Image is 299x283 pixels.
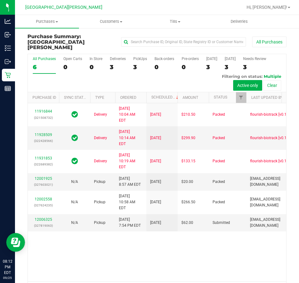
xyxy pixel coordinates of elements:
span: [DATE] 10:58 AM EDT [119,193,143,211]
a: Sync Status [64,95,88,100]
p: (322689382) [32,161,55,167]
span: Delivery [94,135,107,141]
button: All Purchases [252,37,287,47]
a: 11928509 [35,133,52,137]
span: Submitted [213,220,230,226]
span: $62.00 [181,220,193,226]
span: Delivery [94,112,107,118]
span: Pickup [94,220,105,226]
span: $133.15 [181,158,195,164]
span: [GEOGRAPHIC_DATA][PERSON_NAME] [27,39,85,51]
span: [DATE] 8:57 AM EDT [119,176,141,188]
p: 09/25 [3,275,12,280]
span: Hi, [PERSON_NAME]! [247,5,287,10]
span: [DATE] 7:54 PM EDT [119,217,141,229]
a: Purchase ID [32,95,56,100]
a: 11916844 [35,109,52,114]
span: flourish-biotrack [v0.1.0] [250,112,291,118]
a: Type [95,95,104,100]
inline-svg: Analytics [5,18,11,24]
div: 3 [206,63,217,71]
inline-svg: Retail [5,72,11,78]
a: 11931853 [35,156,52,160]
span: $20.00 [181,179,193,185]
p: (321508732) [32,115,55,121]
span: flourish-biotrack [v0.1.0] [250,135,291,141]
div: [DATE] [225,57,236,61]
div: 3 [110,63,126,71]
a: 12002558 [35,197,52,201]
div: Pre-orders [182,57,199,61]
input: Search Purchase ID, Original ID, State Registry ID or Customer Name... [121,37,246,47]
inline-svg: Inventory [5,45,11,51]
a: Scheduled [151,95,180,99]
span: [DATE] [150,220,161,226]
span: Packed [213,179,225,185]
p: (322428566) [32,138,55,144]
span: Tills [143,19,207,24]
span: Multiple [264,74,281,79]
a: Filter [236,92,246,103]
inline-svg: Outbound [5,58,11,65]
a: Deliveries [207,15,271,28]
a: Purchases [15,15,79,28]
span: Filtering on status: [222,74,262,79]
span: [GEOGRAPHIC_DATA][PERSON_NAME] [25,5,102,10]
div: Back-orders [154,57,174,61]
div: Needs Review [243,57,266,61]
button: Active only [233,80,262,91]
span: Packed [213,135,225,141]
span: Packed [213,158,225,164]
span: [DATE] [150,135,161,141]
div: [DATE] [206,57,217,61]
span: [DATE] 10:04 AM EDT [119,106,143,124]
span: Pickup [94,179,105,185]
iframe: Resource center [6,233,25,252]
span: $210.50 [181,112,195,118]
span: [DATE] [150,158,161,164]
span: [DATE] [150,112,161,118]
div: 0 [63,63,82,71]
a: 12001925 [35,176,52,181]
p: (327624235) [32,202,55,208]
div: 0 [90,63,102,71]
div: All Purchases [33,57,56,61]
span: Packed [213,199,225,205]
span: Not Applicable [71,179,78,184]
div: In Store [90,57,102,61]
span: $266.50 [181,199,195,205]
div: 0 [154,63,174,71]
p: (327819063) [32,223,55,229]
div: PickUps [133,57,147,61]
div: 3 [133,63,147,71]
a: Customers [79,15,143,28]
span: Deliveries [222,19,256,24]
span: In Sync [71,110,78,119]
a: 12006325 [35,217,52,222]
span: Customers [79,19,143,24]
a: Ordered [120,95,136,100]
span: flourish-biotrack [v0.1.0] [250,158,291,164]
span: Delivery [94,158,107,164]
span: Purchases [15,19,79,24]
span: [DATE] [150,199,161,205]
a: Status [214,95,227,99]
div: 0 [182,63,199,71]
inline-svg: Reports [5,85,11,92]
button: Clear [263,80,281,91]
span: Not Applicable [71,200,78,204]
span: $299.90 [181,135,195,141]
span: In Sync [71,157,78,165]
h3: Purchase Summary: [27,34,114,50]
a: Amount [183,95,198,100]
a: Last Updated By [251,95,283,100]
button: N/A [71,179,78,185]
span: [DATE] 10:19 AM EDT [119,152,143,170]
span: [DATE] 10:14 AM EDT [119,129,143,147]
button: N/A [71,199,78,205]
p: (327603021) [32,182,55,188]
div: Open Carts [63,57,82,61]
div: Deliveries [110,57,126,61]
div: 3 [243,63,266,71]
span: In Sync [71,134,78,142]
